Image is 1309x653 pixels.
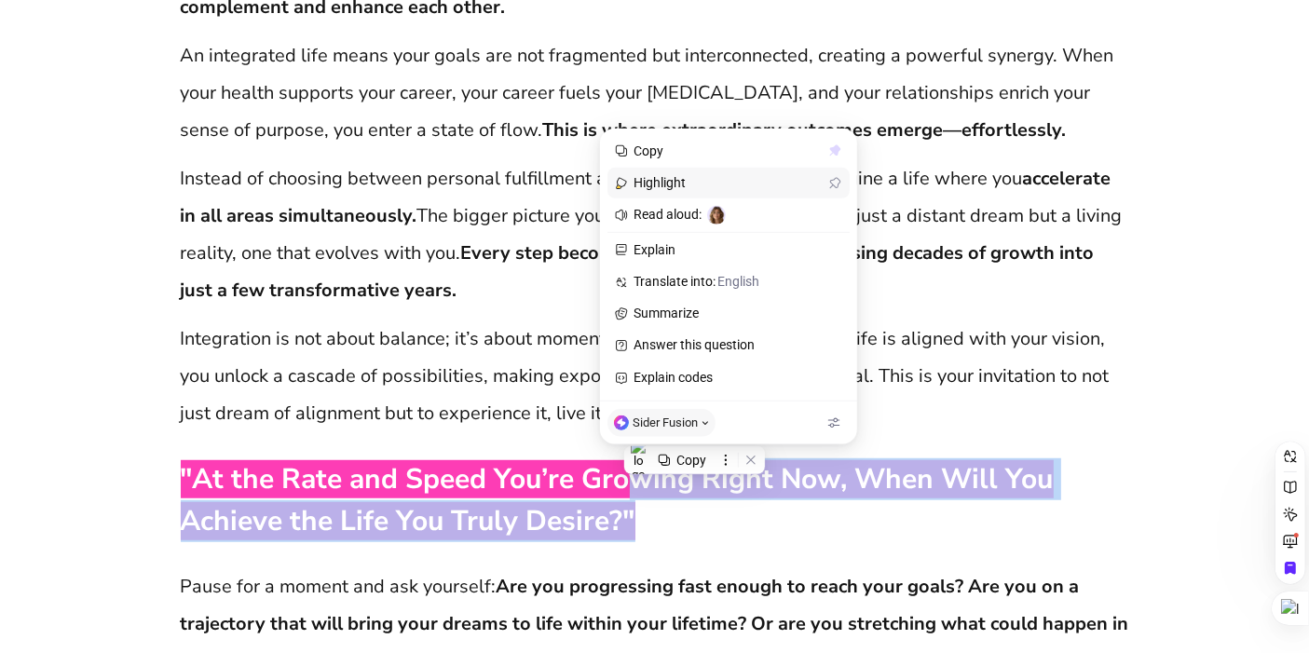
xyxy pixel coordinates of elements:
strong: This is where extraordinary outcomes emerge—effortlessly. [543,117,1067,143]
span: "At the Rate and Speed You’re Growing Right Now, When Will You Achieve the Life You Truly Desire?" [181,460,1054,540]
p: Integration is not about balance; it’s about momentum. When every part of your life is aligned wi... [181,320,1129,432]
p: An integrated life means your goals are not fragmented but interconnected, creating a powerful sy... [181,37,1129,149]
p: Instead of choosing between personal fulfillment and professional success, imagine a life where y... [181,160,1129,309]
